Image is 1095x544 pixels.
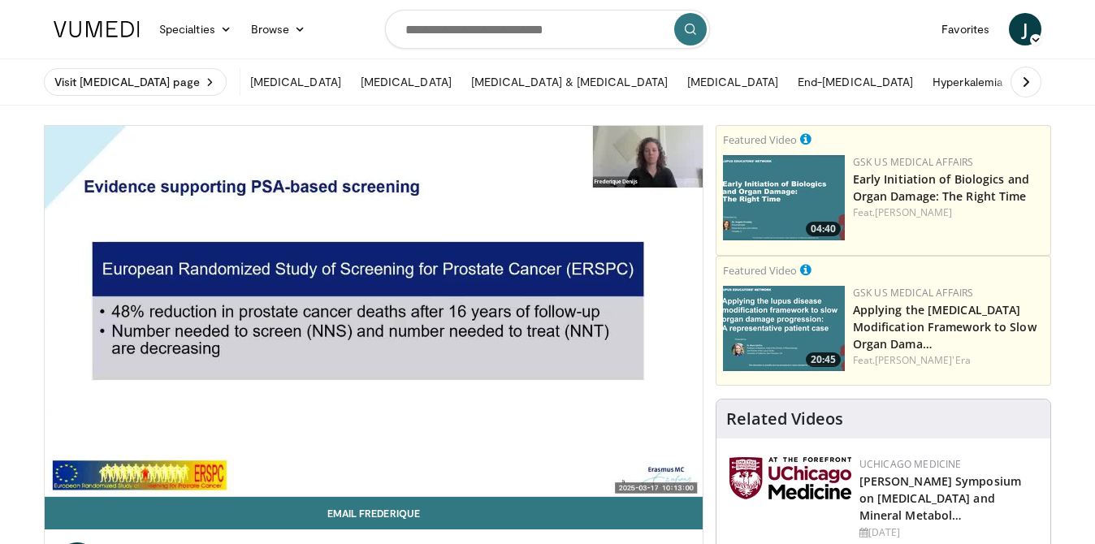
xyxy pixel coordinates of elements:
video-js: Video Player [45,126,703,497]
a: End-[MEDICAL_DATA] [788,66,923,98]
h4: Related Videos [726,409,843,429]
a: [MEDICAL_DATA] [240,66,351,98]
input: Search topics, interventions [385,10,710,49]
a: Applying the [MEDICAL_DATA] Modification Framework to Slow Organ Dama… [853,302,1037,352]
a: [MEDICAL_DATA] & [MEDICAL_DATA] [461,66,677,98]
a: Early Initiation of Biologics and Organ Damage: The Right Time [853,171,1029,204]
a: [MEDICAL_DATA] [677,66,788,98]
a: GSK US Medical Affairs [853,155,974,169]
a: [PERSON_NAME] [875,205,952,219]
img: b4d418dc-94e0-46e0-a7ce-92c3a6187fbe.png.150x105_q85_crop-smart_upscale.jpg [723,155,845,240]
a: [PERSON_NAME]'Era [875,353,971,367]
a: 20:45 [723,286,845,371]
span: 04:40 [806,222,841,236]
div: Feat. [853,205,1044,220]
a: GSK US Medical Affairs [853,286,974,300]
img: VuMedi Logo [54,21,140,37]
small: Featured Video [723,263,797,278]
img: 9b11da17-84cb-43c8-bb1f-86317c752f50.png.150x105_q85_crop-smart_upscale.jpg [723,286,845,371]
a: Specialties [149,13,241,45]
small: Featured Video [723,132,797,147]
a: Favorites [932,13,999,45]
img: 5f87bdfb-7fdf-48f0-85f3-b6bcda6427bf.jpg.150x105_q85_autocrop_double_scale_upscale_version-0.2.jpg [729,457,851,499]
div: [DATE] [859,525,1037,540]
a: Email Frederique [45,497,703,529]
a: Visit [MEDICAL_DATA] page [44,68,227,96]
a: UChicago Medicine [859,457,962,471]
span: 20:45 [806,352,841,367]
a: [MEDICAL_DATA] [351,66,461,98]
a: Browse [241,13,316,45]
a: 04:40 [723,155,845,240]
a: Hyperkalemia [923,66,1012,98]
a: J [1009,13,1041,45]
div: Feat. [853,353,1044,368]
a: [PERSON_NAME] Symposium on [MEDICAL_DATA] and Mineral Metabol… [859,473,1021,523]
